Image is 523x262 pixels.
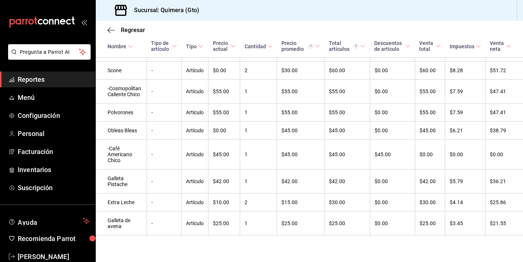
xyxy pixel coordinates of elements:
[208,104,240,122] td: $55.00
[415,140,445,170] td: $0.00
[213,40,236,52] span: Precio actual
[485,212,523,235] td: $21.55
[353,43,359,49] svg: El total artículos considera cambios de precios en los artículos así como costos adicionales por ...
[151,40,177,52] span: Tipo de artículo
[108,27,145,34] button: Regresar
[18,111,89,120] span: Configuración
[96,122,147,140] td: Obleas Bleas
[108,43,126,49] div: Nombre
[208,80,240,104] td: $55.00
[18,74,89,84] span: Reportes
[18,234,89,244] span: Recomienda Parrot
[370,212,415,235] td: $0.00
[186,43,197,49] div: Tipo
[445,122,485,140] td: $6.21
[485,122,523,140] td: $38.79
[147,193,182,212] td: -
[324,122,370,140] td: $45.00
[208,170,240,193] td: $42.00
[96,212,147,235] td: Galleta de avena
[374,40,404,52] div: Descuentos de artículo
[490,40,505,52] div: Venta neta
[281,40,320,52] span: Precio promedio
[415,170,445,193] td: $42.00
[324,140,370,170] td: $45.00
[147,122,182,140] td: -
[445,193,485,212] td: $4.14
[208,193,240,212] td: $10.00
[445,62,485,80] td: $8.28
[108,43,133,49] span: Nombre
[96,104,147,122] td: Polvorones
[277,62,324,80] td: $30.00
[240,62,277,80] td: 2
[81,19,87,25] button: open_drawer_menu
[240,104,277,122] td: 1
[445,212,485,235] td: $3.45
[121,27,145,34] span: Regresar
[485,80,523,104] td: $47.41
[485,170,523,193] td: $36.21
[18,147,89,157] span: Facturación
[182,193,208,212] td: Artículo
[277,140,324,170] td: $45.00
[182,62,208,80] td: Artículo
[445,80,485,104] td: $7.59
[213,40,229,52] div: Precio actual
[415,193,445,212] td: $30.00
[370,122,415,140] td: $0.00
[18,165,89,175] span: Inventarios
[324,62,370,80] td: $60.00
[182,170,208,193] td: Artículo
[445,104,485,122] td: $7.59
[147,80,182,104] td: -
[18,129,89,139] span: Personal
[18,252,89,262] span: [PERSON_NAME]
[450,43,474,49] div: Impuestos
[182,212,208,235] td: Artículo
[186,43,203,49] span: Tipo
[281,40,313,52] div: Precio promedio
[450,43,481,49] span: Impuestos
[147,212,182,235] td: -
[324,212,370,235] td: $25.00
[370,140,415,170] td: $45.00
[147,62,182,80] td: -
[277,193,324,212] td: $15.00
[445,140,485,170] td: $0.00
[490,40,511,52] span: Venta neta
[18,183,89,193] span: Suscripción
[245,43,266,49] div: Cantidad
[329,40,359,52] div: Total artículos
[8,44,91,60] button: Pregunta a Parrot AI
[147,170,182,193] td: -
[240,212,277,235] td: 1
[182,140,208,170] td: Artículo
[182,104,208,122] td: Artículo
[277,80,324,104] td: $55.00
[308,43,313,49] svg: Precio promedio = Total artículos / cantidad
[240,140,277,170] td: 1
[277,122,324,140] td: $45.00
[415,80,445,104] td: $55.00
[324,170,370,193] td: $42.00
[370,104,415,122] td: $0.00
[415,62,445,80] td: $60.00
[208,140,240,170] td: $45.00
[329,40,366,52] span: Total artículos
[370,193,415,212] td: $0.00
[374,40,410,52] span: Descuentos de artículo
[240,80,277,104] td: 1
[182,80,208,104] td: Artículo
[370,80,415,104] td: $0.00
[96,80,147,104] td: -Cosmopolitan Caliente Chico
[208,62,240,80] td: $0.00
[419,40,440,52] span: Venta total
[419,40,434,52] div: Venta total
[245,43,273,49] span: Cantidad
[370,62,415,80] td: $0.00
[415,104,445,122] td: $55.00
[415,122,445,140] td: $45.00
[485,193,523,212] td: $25.86
[20,48,79,56] span: Pregunta a Parrot AI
